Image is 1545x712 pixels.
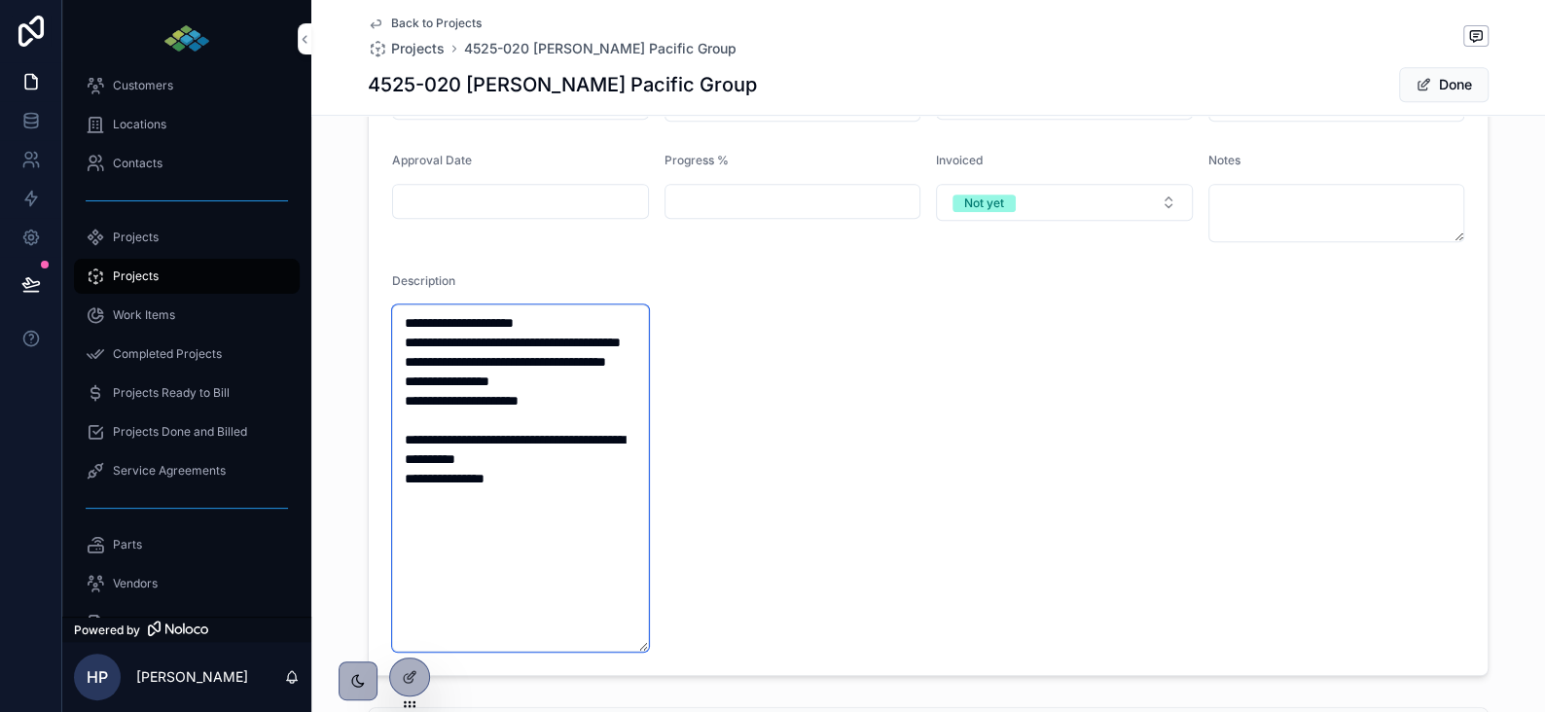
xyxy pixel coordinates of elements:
div: scrollable content [62,78,311,617]
h1: 4525-020 [PERSON_NAME] Pacific Group [368,71,757,98]
a: Projects Ready to Bill [74,375,300,410]
span: Parts [113,537,142,552]
p: [PERSON_NAME] [136,667,248,687]
span: Projects [113,230,159,245]
a: Service Agreements [74,453,300,488]
a: Projects [74,220,300,255]
a: Projects [368,39,445,58]
span: Locations [113,117,166,132]
span: HP [87,665,108,689]
button: Select Button [936,184,1193,221]
span: Purchase Orders [113,615,206,630]
span: Notes [1208,153,1240,167]
span: Projects [391,39,445,58]
a: Locations [74,107,300,142]
a: Back to Projects [368,16,482,31]
a: 4525-020 [PERSON_NAME] Pacific Group [464,39,737,58]
img: App logo [162,23,211,54]
span: Projects [113,268,159,284]
span: Powered by [74,623,140,638]
span: Back to Projects [391,16,482,31]
span: Approval Date [392,153,472,167]
span: Projects Ready to Bill [113,385,230,401]
span: Projects Done and Billed [113,424,247,440]
a: Purchase Orders [74,605,300,640]
a: Projects [74,259,300,294]
span: Completed Projects [113,346,222,362]
a: Customers [74,68,300,103]
span: Vendors [113,576,158,591]
button: Done [1399,67,1489,102]
a: Powered by [62,617,311,642]
a: Projects Done and Billed [74,414,300,449]
span: Work Items [113,307,175,323]
span: Description [392,273,455,288]
div: Not yet [964,195,1004,212]
a: Completed Projects [74,337,300,372]
span: Contacts [113,156,162,171]
a: Vendors [74,566,300,601]
a: Parts [74,527,300,562]
span: Invoiced [936,153,983,167]
span: Progress % [665,153,729,167]
span: Service Agreements [113,463,226,479]
a: Contacts [74,146,300,181]
a: Work Items [74,298,300,333]
span: Customers [113,78,173,93]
